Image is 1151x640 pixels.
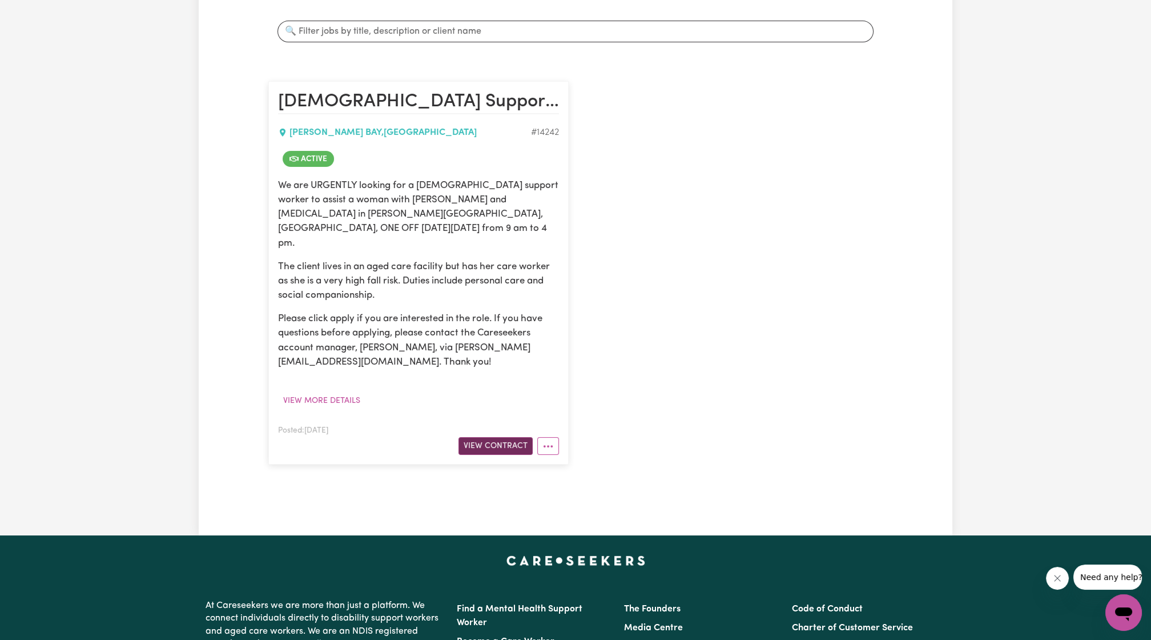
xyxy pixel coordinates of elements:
input: 🔍 Filter jobs by title, description or client name [277,21,874,42]
button: More options [537,437,559,455]
iframe: Button to launch messaging window [1105,594,1142,631]
p: The client lives in an aged care facility but has her care worker as she is a very high fall risk... [278,259,559,303]
div: [PERSON_NAME] BAY , [GEOGRAPHIC_DATA] [278,126,531,139]
a: Find a Mental Health Support Worker [457,605,582,627]
iframe: Message from company [1073,565,1142,590]
h2: Female Support Worker Needed ONE OFF On Monday 05/05 In Elizabeth Bay, NSW [278,91,559,114]
div: Job ID #14242 [531,126,559,139]
p: We are URGENTLY looking for a [DEMOGRAPHIC_DATA] support worker to assist a woman with [PERSON_NA... [278,178,559,250]
button: View Contract [458,437,533,455]
p: Please click apply if you are interested in the role. If you have questions before applying, plea... [278,311,559,369]
span: Need any help? [7,8,69,17]
button: View more details [278,392,365,410]
iframe: Close message [1046,567,1069,590]
a: Code of Conduct [792,605,863,614]
a: Careseekers home page [506,556,645,565]
span: Job is active [283,151,334,167]
a: Charter of Customer Service [792,623,913,633]
a: Media Centre [624,623,683,633]
span: Posted: [DATE] [278,427,328,434]
a: The Founders [624,605,681,614]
